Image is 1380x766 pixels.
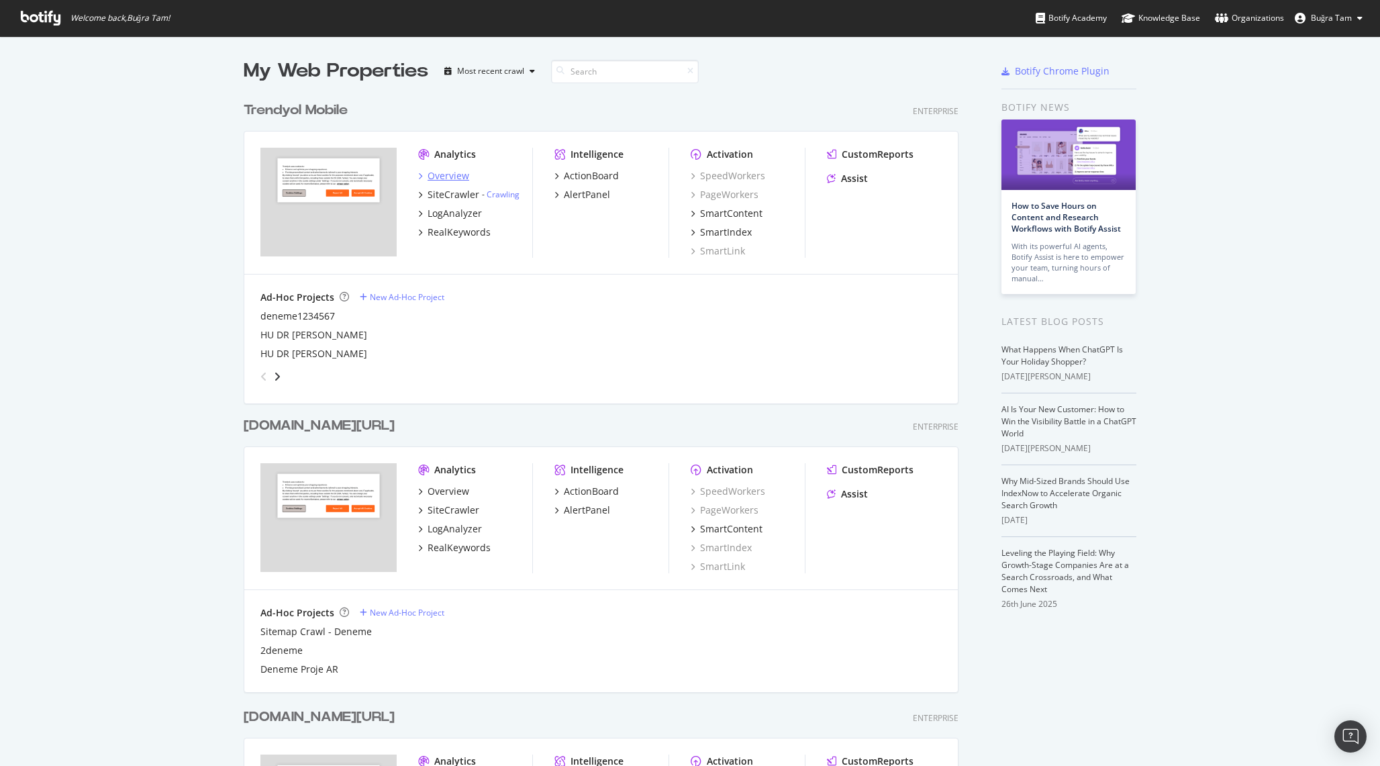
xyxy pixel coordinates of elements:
[260,644,303,657] a: 2deneme
[260,347,367,361] a: HU DR [PERSON_NAME]
[691,485,765,498] a: SpeedWorkers
[244,416,395,436] div: [DOMAIN_NAME][URL]
[1215,11,1284,25] div: Organizations
[1001,598,1136,610] div: 26th June 2025
[428,169,469,183] div: Overview
[434,463,476,477] div: Analytics
[700,226,752,239] div: SmartIndex
[554,485,619,498] a: ActionBoard
[691,169,765,183] div: SpeedWorkers
[244,708,400,727] a: [DOMAIN_NAME][URL]
[428,188,479,201] div: SiteCrawler
[1001,371,1136,383] div: [DATE][PERSON_NAME]
[260,663,338,676] a: Deneme Proje AR
[244,58,428,85] div: My Web Properties
[707,148,753,161] div: Activation
[554,504,610,517] a: AlertPanel
[1001,442,1136,454] div: [DATE][PERSON_NAME]
[360,291,444,303] a: New Ad-Hoc Project
[244,101,353,120] a: Trendyol Mobile
[418,541,491,555] a: RealKeywords
[571,463,624,477] div: Intelligence
[691,541,752,555] a: SmartIndex
[418,522,482,536] a: LogAnalyzer
[418,207,482,220] a: LogAnalyzer
[913,105,958,117] div: Enterprise
[842,148,914,161] div: CustomReports
[260,148,397,256] img: trendyol.com
[418,188,520,201] a: SiteCrawler- Crawling
[370,607,444,618] div: New Ad-Hoc Project
[418,169,469,183] a: Overview
[1001,403,1136,439] a: AI Is Your New Customer: How to Win the Visibility Battle in a ChatGPT World
[439,60,540,82] button: Most recent crawl
[827,487,868,501] a: Assist
[457,67,524,75] div: Most recent crawl
[244,101,348,120] div: Trendyol Mobile
[1311,12,1352,23] span: Buğra Tam
[700,207,762,220] div: SmartContent
[1001,475,1130,511] a: Why Mid-Sized Brands Should Use IndexNow to Accelerate Organic Search Growth
[418,504,479,517] a: SiteCrawler
[1036,11,1107,25] div: Botify Academy
[841,172,868,185] div: Assist
[564,504,610,517] div: AlertPanel
[554,188,610,201] a: AlertPanel
[1001,119,1136,190] img: How to Save Hours on Content and Research Workflows with Botify Assist
[1001,64,1110,78] a: Botify Chrome Plugin
[700,522,762,536] div: SmartContent
[571,148,624,161] div: Intelligence
[418,226,491,239] a: RealKeywords
[1001,314,1136,329] div: Latest Blog Posts
[482,189,520,200] div: -
[428,226,491,239] div: RealKeywords
[1012,241,1126,284] div: With its powerful AI agents, Botify Assist is here to empower your team, turning hours of manual…
[260,463,397,572] img: trendyol.com/ar
[255,366,273,387] div: angle-left
[913,712,958,724] div: Enterprise
[554,169,619,183] a: ActionBoard
[487,189,520,200] a: Crawling
[691,560,745,573] a: SmartLink
[1001,514,1136,526] div: [DATE]
[841,487,868,501] div: Assist
[244,416,400,436] a: [DOMAIN_NAME][URL]
[691,244,745,258] div: SmartLink
[691,504,758,517] a: PageWorkers
[260,309,335,323] a: deneme1234567
[1001,344,1123,367] a: What Happens When ChatGPT Is Your Holiday Shopper?
[1015,64,1110,78] div: Botify Chrome Plugin
[707,463,753,477] div: Activation
[434,148,476,161] div: Analytics
[260,328,367,342] a: HU DR [PERSON_NAME]
[551,60,699,83] input: Search
[564,485,619,498] div: ActionBoard
[564,169,619,183] div: ActionBoard
[1012,200,1121,234] a: How to Save Hours on Content and Research Workflows with Botify Assist
[260,625,372,638] a: Sitemap Crawl - Deneme
[428,485,469,498] div: Overview
[691,226,752,239] a: SmartIndex
[1334,720,1367,753] div: Open Intercom Messenger
[842,463,914,477] div: CustomReports
[418,485,469,498] a: Overview
[1001,547,1129,595] a: Leveling the Playing Field: Why Growth-Stage Companies Are at a Search Crossroads, and What Comes...
[691,188,758,201] a: PageWorkers
[360,607,444,618] a: New Ad-Hoc Project
[428,207,482,220] div: LogAnalyzer
[428,504,479,517] div: SiteCrawler
[827,172,868,185] a: Assist
[913,421,958,432] div: Enterprise
[70,13,170,23] span: Welcome back, Buğra Tam !
[827,148,914,161] a: CustomReports
[691,522,762,536] a: SmartContent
